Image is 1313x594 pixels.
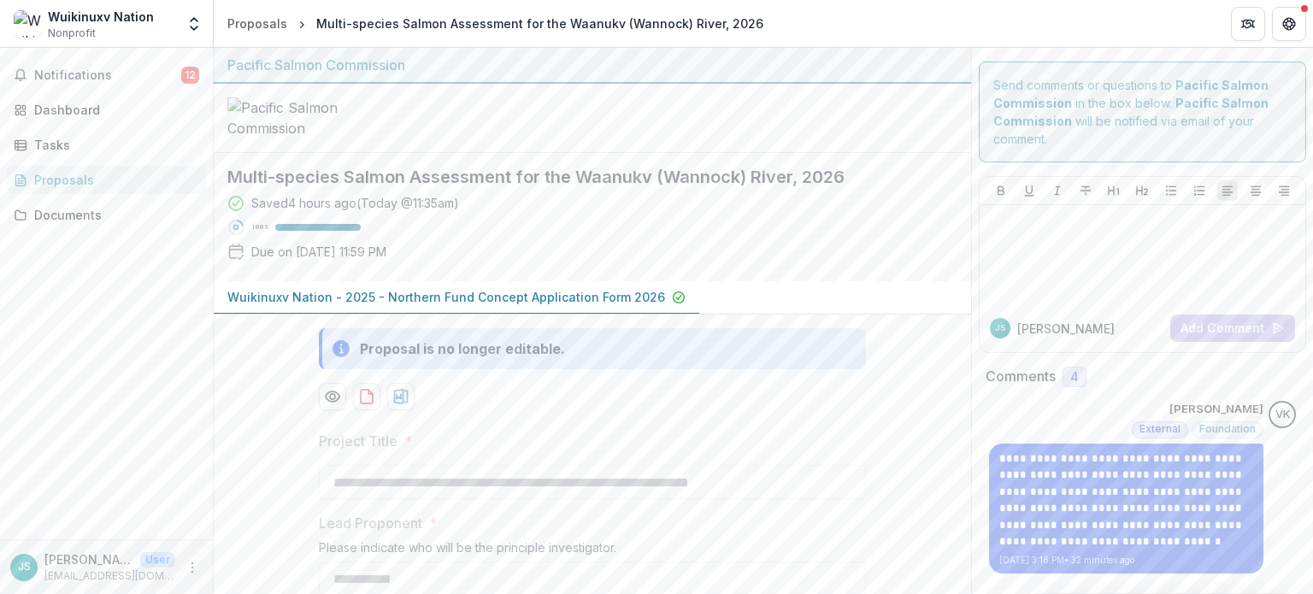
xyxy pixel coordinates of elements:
[319,383,346,410] button: Preview 7d1b6005-128f-4088-a172-d150875debf4-0.pdf
[227,167,930,187] h2: Multi-species Salmon Assessment for the Waanukv (Wannock) River, 2026
[251,221,268,233] p: 100 %
[44,568,175,584] p: [EMAIL_ADDRESS][DOMAIN_NAME]
[387,383,415,410] button: download-proposal
[221,11,770,36] nav: breadcrumb
[1272,7,1306,41] button: Get Help
[227,55,957,75] div: Pacific Salmon Commission
[1275,409,1290,421] div: Victor Keong
[1217,180,1238,201] button: Align Left
[34,68,181,83] span: Notifications
[48,26,96,41] span: Nonprofit
[319,540,866,562] div: Please indicate who will be the principle investigator.
[34,101,192,119] div: Dashboard
[1274,180,1294,201] button: Align Right
[251,194,459,212] div: Saved 4 hours ago ( Today @ 11:35am )
[979,62,1306,162] div: Send comments or questions to in the box below. will be notified via email of your comment.
[316,15,763,32] div: Multi-species Salmon Assessment for the Waanukv (Wannock) River, 2026
[227,15,287,32] div: Proposals
[181,67,199,84] span: 12
[1075,180,1096,201] button: Strike
[319,513,422,533] p: Lead Proponent
[1169,401,1263,418] p: [PERSON_NAME]
[7,96,206,124] a: Dashboard
[1019,180,1039,201] button: Underline
[48,8,154,26] div: Wuikinuxv Nation
[18,562,31,573] div: Jason Slade
[182,557,203,578] button: More
[1047,180,1068,201] button: Italicize
[1189,180,1210,201] button: Ordered List
[1132,180,1152,201] button: Heading 2
[7,62,206,89] button: Notifications12
[1070,370,1079,385] span: 4
[7,131,206,159] a: Tasks
[34,206,192,224] div: Documents
[319,431,397,451] p: Project Title
[1231,7,1265,41] button: Partners
[1139,423,1181,435] span: External
[34,136,192,154] div: Tasks
[140,552,175,568] p: User
[34,171,192,189] div: Proposals
[227,288,665,306] p: Wuikinuxv Nation - 2025 - Northern Fund Concept Application Form 2026
[1170,315,1295,342] button: Add Comment
[7,166,206,194] a: Proposals
[1161,180,1181,201] button: Bullet List
[995,324,1005,332] div: Jason Slade
[1199,423,1256,435] span: Foundation
[7,201,206,229] a: Documents
[353,383,380,410] button: download-proposal
[44,550,133,568] p: [PERSON_NAME]
[360,338,565,359] div: Proposal is no longer editable.
[991,180,1011,201] button: Bold
[999,554,1253,567] p: [DATE] 3:18 PM • 32 minutes ago
[221,11,294,36] a: Proposals
[1017,320,1115,338] p: [PERSON_NAME]
[1245,180,1266,201] button: Align Center
[251,243,386,261] p: Due on [DATE] 11:59 PM
[182,7,206,41] button: Open entity switcher
[14,10,41,38] img: Wuikinuxv Nation
[227,97,398,138] img: Pacific Salmon Commission
[1104,180,1124,201] button: Heading 1
[986,368,1056,385] h2: Comments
